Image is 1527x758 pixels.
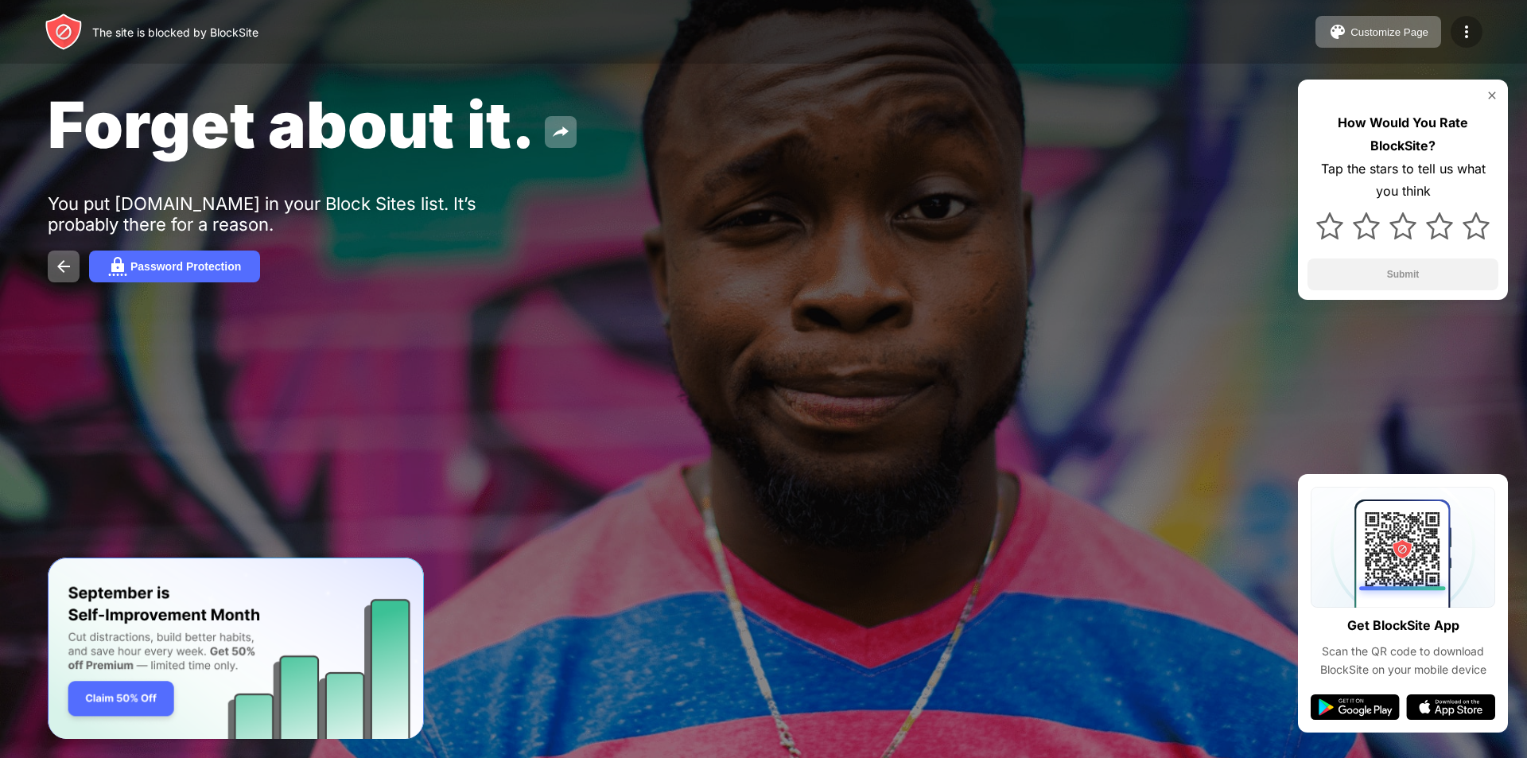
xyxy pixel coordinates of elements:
img: share.svg [551,122,570,142]
button: Submit [1307,258,1498,290]
div: The site is blocked by BlockSite [92,25,258,39]
div: Password Protection [130,260,241,273]
img: pallet.svg [1328,22,1347,41]
div: How Would You Rate BlockSite? [1307,111,1498,157]
img: star.svg [1316,212,1343,239]
img: menu-icon.svg [1457,22,1476,41]
img: star.svg [1389,212,1416,239]
img: header-logo.svg [45,13,83,51]
img: star.svg [1426,212,1453,239]
img: rate-us-close.svg [1486,89,1498,102]
img: back.svg [54,257,73,276]
iframe: Banner [48,558,424,740]
img: star.svg [1353,212,1380,239]
button: Password Protection [89,251,260,282]
div: Tap the stars to tell us what you think [1307,157,1498,204]
div: Customize Page [1350,26,1428,38]
span: Forget about it. [48,86,535,163]
button: Customize Page [1315,16,1441,48]
img: star.svg [1463,212,1490,239]
div: Get BlockSite App [1347,614,1459,637]
div: You put [DOMAIN_NAME] in your Block Sites list. It’s probably there for a reason. [48,193,539,235]
div: Scan the QR code to download BlockSite on your mobile device [1311,643,1495,678]
img: google-play.svg [1311,694,1400,720]
img: password.svg [108,257,127,276]
img: app-store.svg [1406,694,1495,720]
img: qrcode.svg [1311,487,1495,608]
